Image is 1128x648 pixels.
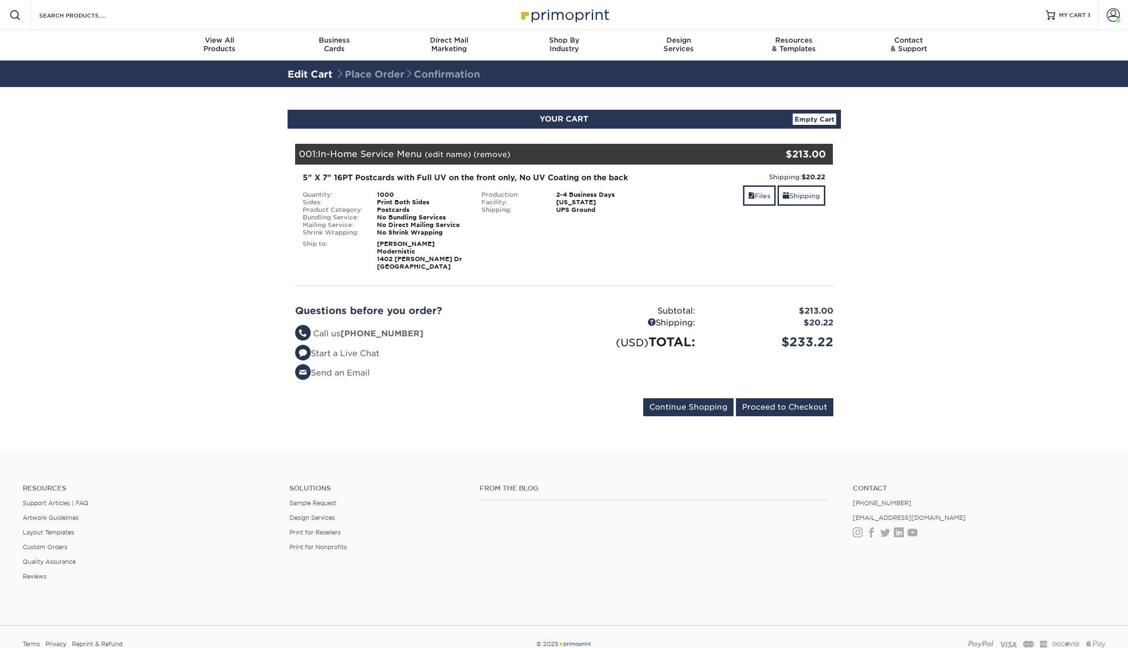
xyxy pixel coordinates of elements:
[277,30,392,61] a: BusinessCards
[23,529,74,536] a: Layout Templates
[1059,11,1086,19] span: MY CART
[736,36,851,44] span: Resources
[23,499,88,507] a: Support Articles | FAQ
[296,214,370,221] div: Bundling Service:
[289,499,336,507] a: Sample Request
[295,349,379,358] a: Start a Live Chat
[296,229,370,236] div: Shrink Wrapping:
[289,543,347,551] a: Print for Nonprofits
[474,206,549,214] div: Shipping:
[621,30,736,61] a: DesignServices
[289,484,466,492] h4: Solutions
[162,36,277,44] span: View All
[474,191,549,199] div: Production:
[564,317,702,329] div: Shipping:
[559,640,592,648] img: Primoprint
[392,36,507,44] span: Direct Mail
[162,36,277,53] div: Products
[370,221,474,229] div: No Direct Mailing Service
[507,36,621,53] div: Industry
[335,69,480,80] span: Place Order Confirmation
[295,368,370,377] a: Send an Email
[370,191,474,199] div: 1000
[507,30,621,61] a: Shop ByIndustry
[748,192,755,200] span: files
[743,185,776,206] a: Files
[778,185,825,206] a: Shipping
[296,199,370,206] div: Sides:
[621,36,736,53] div: Services
[621,36,736,44] span: Design
[549,199,654,206] div: [US_STATE]
[702,317,840,329] div: $20.22
[736,398,833,416] input: Proceed to Checkout
[853,514,966,521] a: [EMAIL_ADDRESS][DOMAIN_NAME]
[507,36,621,44] span: Shop By
[295,328,557,340] li: Call us
[370,199,474,206] div: Print Both Sides
[370,206,474,214] div: Postcards
[743,147,826,161] div: $213.00
[296,206,370,214] div: Product Category:
[277,36,392,44] span: Business
[341,329,423,338] strong: [PHONE_NUMBER]
[473,150,510,159] a: (remove)
[702,305,840,317] div: $213.00
[517,5,612,25] img: Primoprint
[296,191,370,199] div: Quantity:
[851,30,966,61] a: Contact& Support
[289,529,341,536] a: Print for Resellers
[277,36,392,53] div: Cards
[38,9,131,21] input: SEARCH PRODUCTS.....
[474,199,549,206] div: Facility:
[296,221,370,229] div: Mailing Service:
[162,30,277,61] a: View AllProducts
[392,36,507,53] div: Marketing
[564,333,702,351] div: TOTAL:
[425,150,471,159] a: (edit name)
[549,191,654,199] div: 2-4 Business Days
[661,172,826,182] div: Shipping:
[295,144,743,165] div: 001:
[702,333,840,351] div: $233.22
[851,36,966,44] span: Contact
[296,240,370,271] div: Ship to:
[23,573,46,580] a: Reviews
[370,214,474,221] div: No Bundling Services
[793,114,836,125] a: Empty Cart
[616,336,648,349] small: (USD)
[549,206,654,214] div: UPS Ground
[736,36,851,53] div: & Templates
[564,305,702,317] div: Subtotal:
[377,240,462,270] strong: [PERSON_NAME] Modernistic 1402 [PERSON_NAME] Dr [GEOGRAPHIC_DATA]
[318,149,422,159] span: In-Home Service Menu
[783,192,789,200] span: shipping
[540,114,588,123] span: YOUR CART
[370,229,474,236] div: No Shrink Wrapping
[392,30,507,61] a: Direct MailMarketing
[851,36,966,53] div: & Support
[480,484,827,492] h4: From the Blog
[802,173,825,181] strong: $20.22
[289,514,335,521] a: Design Services
[23,543,67,551] a: Custom Orders
[1088,12,1090,18] span: 1
[295,305,557,316] h2: Questions before you order?
[643,398,734,416] input: Continue Shopping
[23,558,76,565] a: Quality Assurance
[288,69,332,80] a: Edit Cart
[853,484,1105,492] a: Contact
[736,30,851,61] a: Resources& Templates
[23,484,275,492] h4: Resources
[303,172,647,184] div: 5" X 7" 16PT Postcards with Full UV on the front only, No UV Coating on the back
[23,514,79,521] a: Artwork Guidelines
[853,499,911,507] a: [PHONE_NUMBER]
